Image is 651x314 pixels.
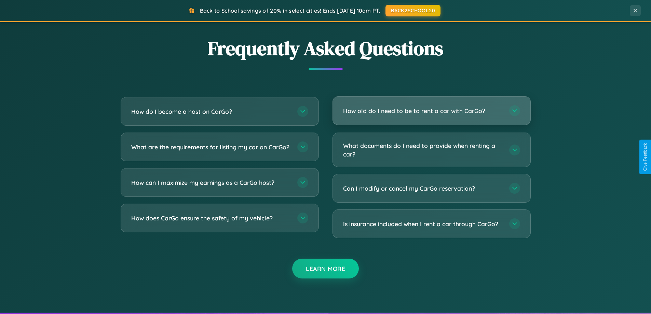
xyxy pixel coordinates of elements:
h3: How old do I need to be to rent a car with CarGo? [343,107,502,115]
h2: Frequently Asked Questions [121,35,531,62]
button: BACK2SCHOOL20 [385,5,440,16]
h3: What are the requirements for listing my car on CarGo? [131,143,290,151]
span: Back to School savings of 20% in select cities! Ends [DATE] 10am PT. [200,7,380,14]
h3: How does CarGo ensure the safety of my vehicle? [131,214,290,222]
h3: Can I modify or cancel my CarGo reservation? [343,184,502,193]
button: Learn More [292,259,359,278]
h3: How do I become a host on CarGo? [131,107,290,116]
h3: What documents do I need to provide when renting a car? [343,141,502,158]
h3: Is insurance included when I rent a car through CarGo? [343,220,502,228]
div: Give Feedback [643,143,648,171]
h3: How can I maximize my earnings as a CarGo host? [131,178,290,187]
